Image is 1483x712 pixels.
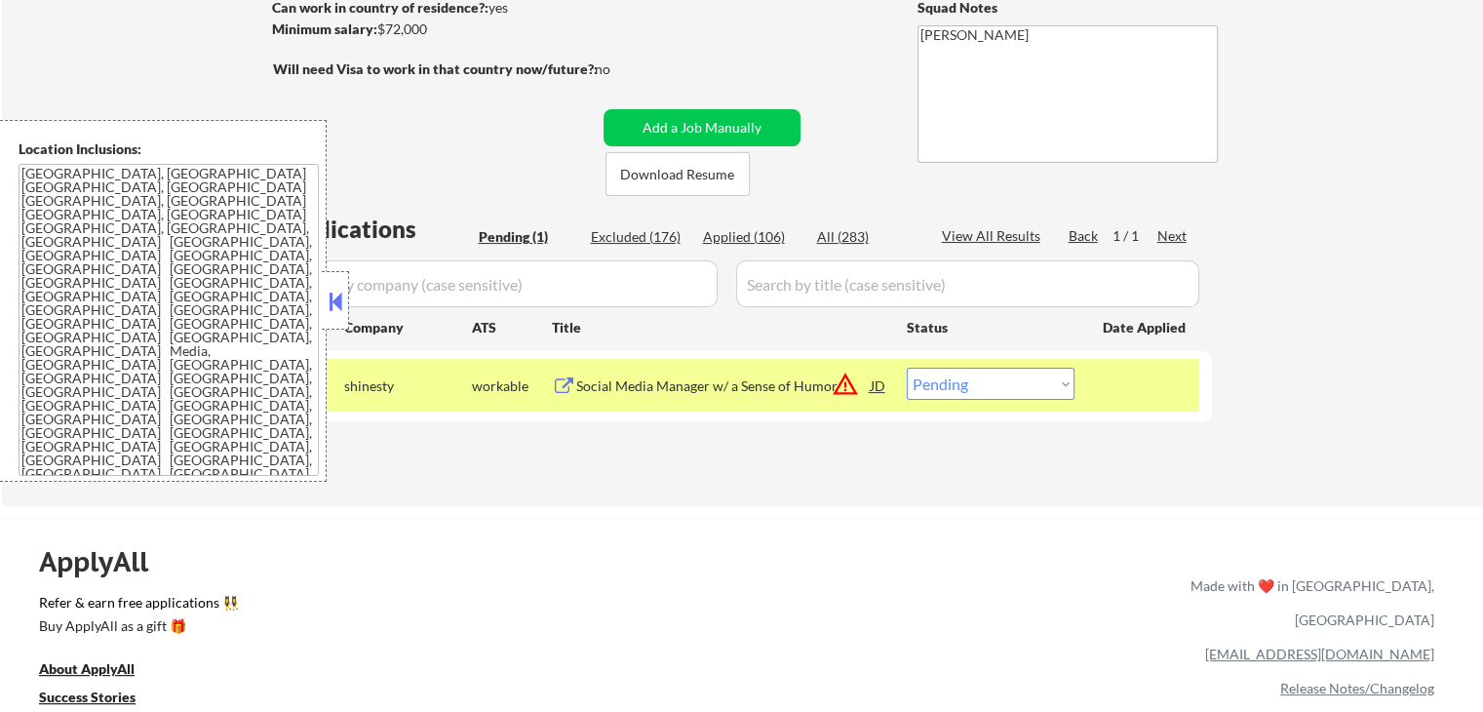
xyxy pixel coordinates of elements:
[1183,569,1434,637] div: Made with ❤️ in [GEOGRAPHIC_DATA], [GEOGRAPHIC_DATA]
[1103,318,1189,337] div: Date Applied
[703,227,800,247] div: Applied (106)
[591,227,688,247] div: Excluded (176)
[552,318,888,337] div: Title
[1205,646,1434,662] a: [EMAIL_ADDRESS][DOMAIN_NAME]
[1157,226,1189,246] div: Next
[19,139,319,159] div: Location Inclusions:
[595,59,650,79] div: no
[39,660,135,677] u: About ApplyAll
[272,20,597,39] div: $72,000
[39,619,234,633] div: Buy ApplyAll as a gift 🎁
[272,20,377,37] strong: Minimum salary:
[472,376,552,396] div: workable
[832,371,859,398] button: warning_amber
[942,226,1046,246] div: View All Results
[736,260,1199,307] input: Search by title (case sensitive)
[39,545,171,578] div: ApplyAll
[1112,226,1157,246] div: 1 / 1
[479,227,576,247] div: Pending (1)
[39,596,783,616] a: Refer & earn free applications 👯‍♀️
[344,318,472,337] div: Company
[279,260,718,307] input: Search by company (case sensitive)
[39,659,162,684] a: About ApplyAll
[605,152,750,196] button: Download Resume
[39,616,234,641] a: Buy ApplyAll as a gift 🎁
[604,109,800,146] button: Add a Job Manually
[279,218,472,241] div: Applications
[1280,680,1434,696] a: Release Notes/Changelog
[1069,226,1100,246] div: Back
[869,368,888,403] div: JD
[472,318,552,337] div: ATS
[39,689,136,705] u: Success Stories
[907,309,1074,344] div: Status
[817,227,915,247] div: All (283)
[273,60,598,77] strong: Will need Visa to work in that country now/future?:
[576,376,871,396] div: Social Media Manager w/ a Sense of Humor
[39,688,162,712] a: Success Stories
[344,376,472,396] div: shinesty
